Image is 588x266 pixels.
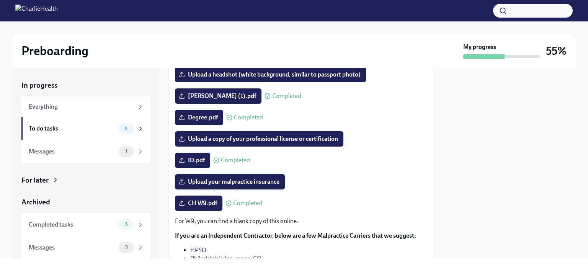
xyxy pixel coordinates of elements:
[120,245,133,250] span: 0
[180,157,205,164] span: ID.pdf
[21,43,88,59] h2: Preboarding
[21,140,150,163] a: Messages1
[234,114,263,121] span: Completed
[180,114,218,121] span: Degree.pdf
[180,71,361,78] span: Upload a headshot (white background, similar to passport photo)
[29,103,134,111] div: Everything
[272,93,301,99] span: Completed
[21,236,150,259] a: Messages0
[175,217,428,225] p: For W9, you can find a blank copy of this online.
[29,147,116,156] div: Messages
[175,196,222,211] label: CH W9.pdf
[233,200,262,206] span: Completed
[190,255,261,262] a: Philadelphia Insurance. CO
[21,96,150,117] a: Everything
[180,178,279,186] span: Upload your malpractice insurance
[21,117,150,140] a: To do tasks4
[175,67,366,82] label: Upload a headshot (white background, similar to passport photo)
[221,157,250,163] span: Completed
[21,175,150,185] a: For later
[175,88,261,104] label: [PERSON_NAME] (1).pdf
[15,5,58,17] img: CharlieHealth
[121,149,132,154] span: 1
[190,246,206,254] a: HPSO
[21,175,49,185] div: For later
[29,124,116,133] div: To do tasks
[180,199,217,207] span: CH W9.pdf
[175,110,223,125] label: Degree.pdf
[29,243,116,252] div: Messages
[175,131,343,147] label: Upload a copy of your professional license or certification
[29,220,116,229] div: Completed tasks
[120,222,132,227] span: 6
[21,197,150,207] a: Archived
[175,153,210,168] label: ID.pdf
[180,135,338,143] span: Upload a copy of your professional license or certification
[463,43,496,51] strong: My progress
[175,174,285,189] label: Upload your malpractice insurance
[175,232,416,239] strong: If you are an Independent Contractor, below are a few Malpractice Carriers that we suggest:
[180,92,256,100] span: [PERSON_NAME] (1).pdf
[546,44,567,58] h3: 55%
[21,213,150,236] a: Completed tasks6
[120,126,132,131] span: 4
[21,80,150,90] a: In progress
